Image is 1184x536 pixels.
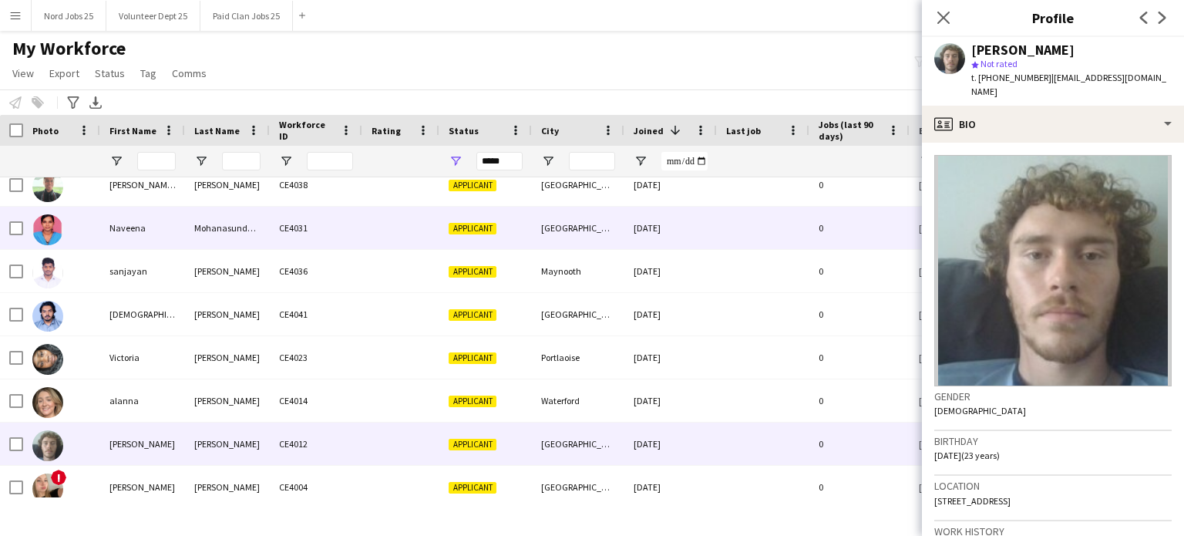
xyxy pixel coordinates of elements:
a: Tag [134,63,163,83]
span: Last Name [194,125,240,137]
div: [PERSON_NAME] [185,163,270,206]
span: City [541,125,559,137]
div: [PERSON_NAME] [PERSON_NAME] [100,163,185,206]
div: [DATE] [624,207,717,249]
span: First Name [109,125,156,137]
img: alanna Frampton [32,387,63,418]
div: 0 [809,250,910,292]
div: CE4036 [270,250,362,292]
div: [DATE] [624,423,717,465]
span: View [12,66,34,80]
span: t. [PHONE_NUMBER] [971,72,1051,83]
div: CE4014 [270,379,362,422]
span: Not rated [980,58,1017,69]
button: Open Filter Menu [279,154,293,168]
img: Isabella ODonnell [32,474,63,504]
span: My Workforce [12,37,126,60]
div: [GEOGRAPHIC_DATA] [532,423,624,465]
img: Vishnu vardhan Ajitha kumari vijayan [32,301,63,332]
button: Open Filter Menu [541,154,555,168]
input: Workforce ID Filter Input [307,152,353,170]
span: ! [51,470,66,485]
div: [DATE] [624,250,717,292]
img: sanjayan anandan [32,258,63,288]
div: CE4041 [270,293,362,335]
div: Naveena [100,207,185,249]
div: [GEOGRAPHIC_DATA] [532,293,624,335]
span: Applicant [449,396,496,407]
div: [GEOGRAPHIC_DATA] 9 [532,163,624,206]
img: Naveena Mohanasundararajan [32,214,63,245]
div: [DATE] [624,293,717,335]
div: [DATE] [624,466,717,508]
span: Workforce ID [279,119,335,142]
button: Open Filter Menu [109,154,123,168]
span: Jobs (last 90 days) [819,119,882,142]
input: Last Name Filter Input [222,152,261,170]
input: Joined Filter Input [661,152,708,170]
div: [GEOGRAPHIC_DATA] [532,466,624,508]
div: [PERSON_NAME] [185,336,270,379]
button: Volunteer Dept 25 [106,1,200,31]
div: [PERSON_NAME] [100,466,185,508]
h3: Gender [934,389,1172,403]
h3: Location [934,479,1172,493]
span: Applicant [449,180,496,191]
div: 0 [809,293,910,335]
img: Tiernan Glacken [32,430,63,461]
input: First Name Filter Input [137,152,176,170]
img: Mark Johnny Coelho [32,171,63,202]
div: 0 [809,379,910,422]
a: Status [89,63,131,83]
div: [PERSON_NAME] [100,423,185,465]
div: [PERSON_NAME] [185,379,270,422]
span: Applicant [449,223,496,234]
div: [GEOGRAPHIC_DATA] 16 [532,207,624,249]
span: Last job [726,125,761,137]
button: Open Filter Menu [449,154,462,168]
h3: Profile [922,8,1184,28]
span: | [EMAIL_ADDRESS][DOMAIN_NAME] [971,72,1166,97]
div: Victoria [100,336,185,379]
button: Open Filter Menu [194,154,208,168]
div: sanjayan [100,250,185,292]
span: [DEMOGRAPHIC_DATA] [934,405,1026,416]
button: Nord Jobs 25 [32,1,106,31]
div: 0 [809,207,910,249]
span: Applicant [449,309,496,321]
span: Comms [172,66,207,80]
app-action-btn: Advanced filters [64,93,82,112]
div: [PERSON_NAME] [185,423,270,465]
div: Bio [922,106,1184,143]
button: Open Filter Menu [919,154,933,168]
div: CE4023 [270,336,362,379]
div: Mohanasundararajan [185,207,270,249]
div: [PERSON_NAME] [971,43,1075,57]
span: Email [919,125,943,137]
span: Joined [634,125,664,137]
div: Portlaoise [532,336,624,379]
span: [STREET_ADDRESS] [934,495,1011,507]
div: [PERSON_NAME] [185,466,270,508]
img: Crew avatar or photo [934,155,1172,386]
span: Rating [372,125,401,137]
span: Applicant [449,482,496,494]
div: 0 [809,163,910,206]
span: Applicant [449,352,496,364]
div: [PERSON_NAME] [185,293,270,335]
span: Applicant [449,266,496,278]
span: Photo [32,125,59,137]
a: View [6,63,40,83]
div: 0 [809,336,910,379]
a: Export [43,63,86,83]
div: CE4031 [270,207,362,249]
app-action-btn: Export XLSX [86,93,105,112]
div: Waterford [532,379,624,422]
div: CE4012 [270,423,362,465]
img: Victoria Samuel [32,344,63,375]
input: Status Filter Input [476,152,523,170]
span: Tag [140,66,156,80]
span: Applicant [449,439,496,450]
span: Status [95,66,125,80]
div: 0 [809,423,910,465]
